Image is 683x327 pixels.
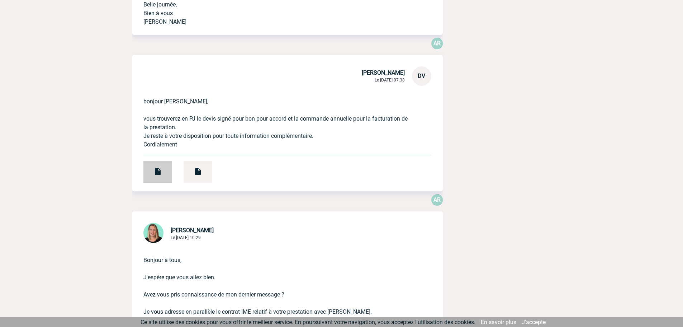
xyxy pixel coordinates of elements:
a: Commande annuelle IME - 2024 - EDF Direction Commerce Est - 8952 4540006012.pdf [172,165,212,172]
div: Annie ROG 05 Novembre 2024 à 15:07 [431,38,443,49]
span: DV [418,73,425,79]
img: 112968-1.png [143,223,163,243]
div: Annie ROG 05 Novembre 2024 à 15:07 [431,194,443,206]
a: J'accepte [522,319,546,326]
span: [PERSON_NAME] [171,227,214,234]
span: [PERSON_NAME] [362,69,405,76]
p: AR [431,194,443,206]
span: Le [DATE] 10:29 [171,235,201,240]
a: En savoir plus [481,319,516,326]
p: AR [431,38,443,49]
p: bonjour [PERSON_NAME], vous trouverez en PJ le devis signé pour bon pour accord et la commande an... [143,86,411,149]
span: Le [DATE] 07:38 [375,78,405,83]
a: Devis ROMY chanteuse signé EDF.pdf [132,165,172,172]
span: Ce site utilise des cookies pour vous offrir le meilleur service. En poursuivant votre navigation... [141,319,475,326]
